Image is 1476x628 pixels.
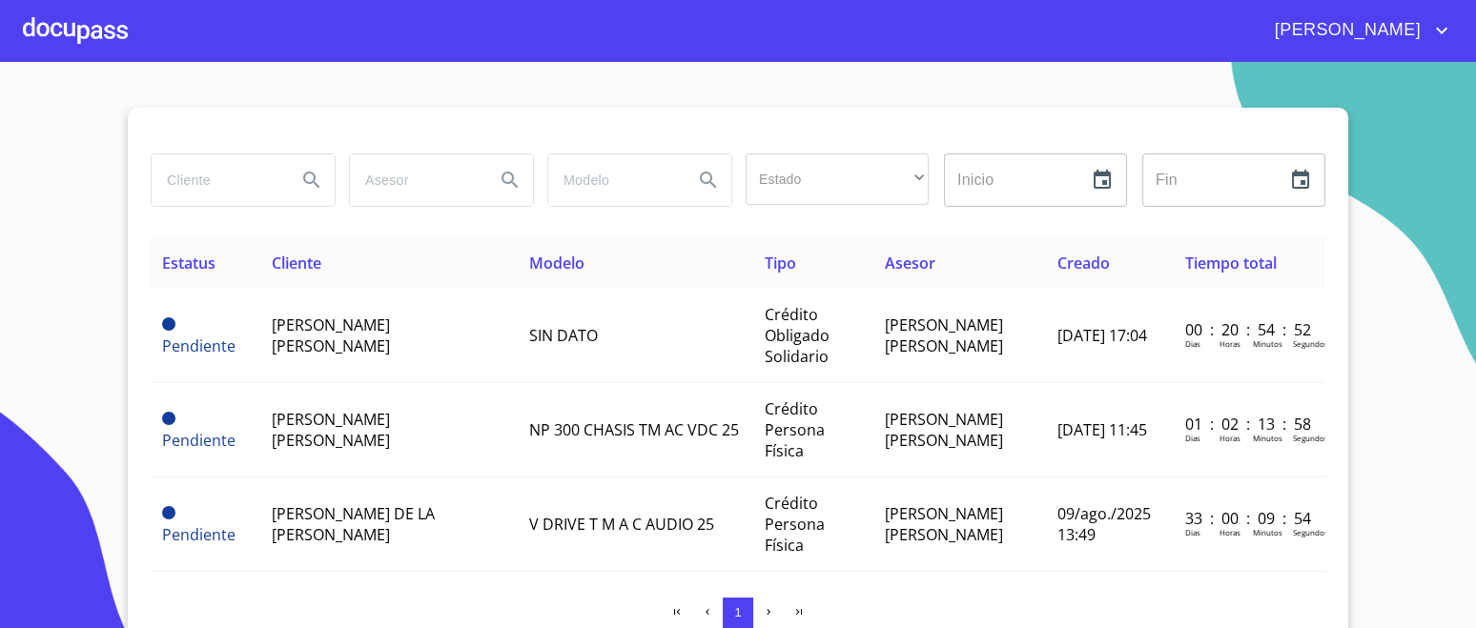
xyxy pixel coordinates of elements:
[1185,338,1200,349] p: Dias
[723,598,753,628] button: 1
[272,409,390,451] span: [PERSON_NAME] [PERSON_NAME]
[734,605,741,619] span: 1
[1253,527,1282,537] p: Minutos
[162,317,175,331] span: Pendiente
[885,409,1003,451] span: [PERSON_NAME] [PERSON_NAME]
[1220,527,1240,537] p: Horas
[529,419,739,440] span: NP 300 CHASIS TM AC VDC 25
[487,157,533,203] button: Search
[765,304,830,367] span: Crédito Obligado Solidario
[272,503,435,545] span: [PERSON_NAME] DE LA [PERSON_NAME]
[1261,15,1453,46] button: account of current user
[765,398,825,461] span: Crédito Persona Física
[272,314,390,356] span: [PERSON_NAME] [PERSON_NAME]
[1253,338,1282,349] p: Minutos
[686,157,731,203] button: Search
[746,153,929,205] div: ​
[1293,527,1328,537] p: Segundos
[1185,253,1277,273] span: Tiempo total
[152,154,281,206] input: search
[162,335,236,356] span: Pendiente
[162,430,236,451] span: Pendiente
[529,325,598,346] span: SIN DATO
[765,493,825,556] span: Crédito Persona Física
[1220,433,1240,443] p: Horas
[1185,527,1200,537] p: Dias
[529,253,584,273] span: Modelo
[272,253,321,273] span: Cliente
[885,253,935,273] span: Asesor
[765,253,796,273] span: Tipo
[1185,414,1314,435] p: 01 : 02 : 13 : 58
[885,503,1003,545] span: [PERSON_NAME] [PERSON_NAME]
[1057,253,1110,273] span: Creado
[1057,503,1151,545] span: 09/ago./2025 13:49
[1220,338,1240,349] p: Horas
[289,157,335,203] button: Search
[1057,419,1147,440] span: [DATE] 11:45
[1057,325,1147,346] span: [DATE] 17:04
[885,314,1003,356] span: [PERSON_NAME] [PERSON_NAME]
[350,154,480,206] input: search
[1261,15,1430,46] span: [PERSON_NAME]
[162,253,215,273] span: Estatus
[1185,508,1314,529] p: 33 : 00 : 09 : 54
[162,524,236,545] span: Pendiente
[548,154,678,206] input: search
[162,412,175,425] span: Pendiente
[1293,338,1328,349] p: Segundos
[1253,433,1282,443] p: Minutos
[162,506,175,519] span: Pendiente
[1293,433,1328,443] p: Segundos
[1185,319,1314,340] p: 00 : 20 : 54 : 52
[1185,433,1200,443] p: Dias
[529,514,714,535] span: V DRIVE T M A C AUDIO 25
